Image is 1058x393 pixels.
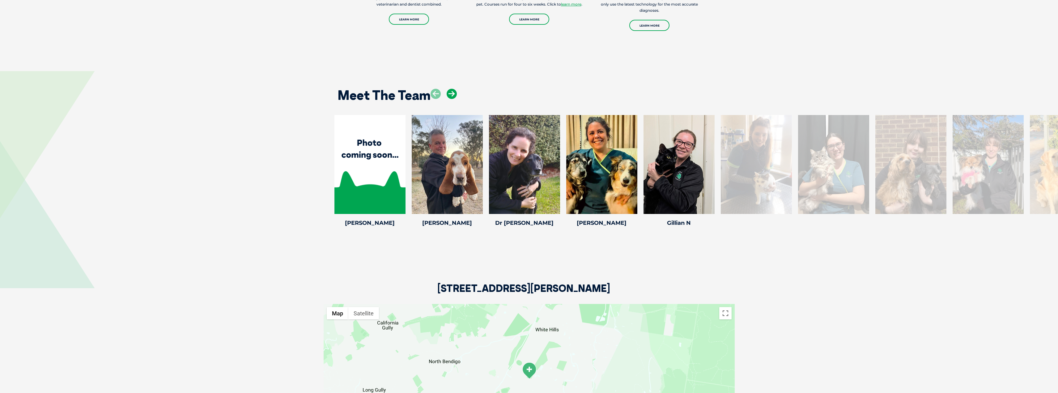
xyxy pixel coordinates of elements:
[437,283,610,304] h2: [STREET_ADDRESS][PERSON_NAME]
[719,307,732,319] button: Toggle fullscreen view
[509,14,549,25] a: Learn More
[644,220,715,226] h4: Gillian N
[412,220,483,226] h4: [PERSON_NAME]
[489,220,560,226] h4: Dr [PERSON_NAME]
[561,2,581,6] a: learn more
[334,220,406,226] h4: [PERSON_NAME]
[348,307,379,319] button: Show satellite imagery
[327,307,348,319] button: Show street map
[629,20,669,31] a: Learn More
[566,220,637,226] h4: [PERSON_NAME]
[338,89,431,102] h2: Meet The Team
[389,14,429,25] a: Learn More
